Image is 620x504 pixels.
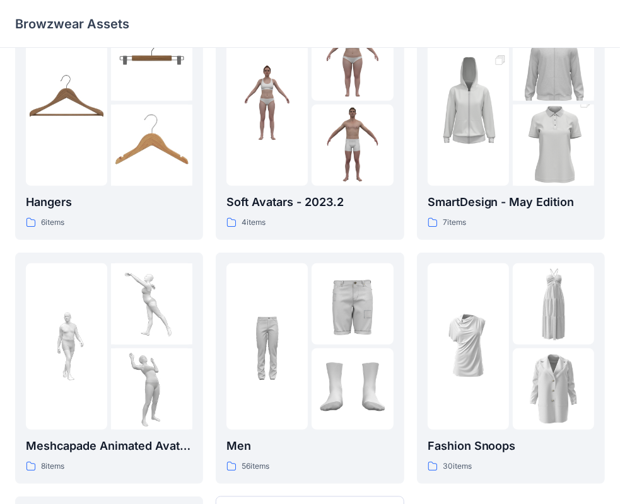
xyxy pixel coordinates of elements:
img: folder 1 [428,42,509,164]
img: folder 3 [513,84,594,207]
p: 56 items [242,460,269,473]
p: 4 items [242,216,266,229]
img: folder 2 [513,263,594,345]
a: folder 1folder 2folder 3Fashion Snoops30items [417,253,605,484]
p: 30 items [443,460,472,473]
img: folder 1 [26,306,107,387]
img: folder 3 [312,105,393,186]
p: Fashion Snoops [428,437,594,455]
p: Men [226,437,393,455]
p: Meshcapade Animated Avatars [26,437,192,455]
p: Browzwear Assets [15,15,129,33]
a: folder 1folder 2folder 3Soft Avatars - 2023.24items [216,9,404,240]
a: folder 1folder 2folder 3Men56items [216,253,404,484]
img: folder 1 [226,62,308,143]
img: folder 2 [111,263,192,345]
p: SmartDesign - May Edition [428,193,594,211]
a: folder 1folder 2folder 3Meshcapade Animated Avatars8items [15,253,203,484]
img: folder 2 [111,20,192,101]
a: folder 1folder 2folder 3SmartDesign - May Edition7items [417,9,605,240]
p: 7 items [443,216,466,229]
img: folder 1 [226,306,308,387]
img: folder 3 [111,105,192,186]
p: Soft Avatars - 2023.2 [226,193,393,211]
img: folder 2 [312,20,393,101]
img: folder 3 [312,348,393,430]
a: folder 1folder 2folder 3Hangers6items [15,9,203,240]
img: folder 1 [26,62,107,143]
p: 6 items [41,216,64,229]
img: folder 3 [513,348,594,430]
p: Hangers [26,193,192,211]
img: folder 2 [312,263,393,345]
img: folder 1 [428,306,509,387]
img: folder 3 [111,348,192,430]
p: 8 items [41,460,64,473]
